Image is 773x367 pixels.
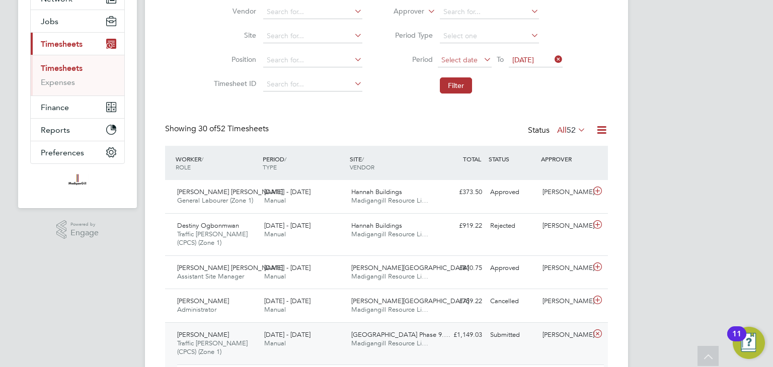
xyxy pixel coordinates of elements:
[177,221,239,230] span: Destiny Ogbonmwan
[177,188,283,196] span: [PERSON_NAME] [PERSON_NAME]
[30,174,125,190] a: Go to home page
[173,150,260,176] div: WORKER
[41,63,83,73] a: Timesheets
[31,33,124,55] button: Timesheets
[263,29,362,43] input: Search for...
[388,31,433,40] label: Period Type
[31,10,124,32] button: Jobs
[350,163,374,171] span: VENDOR
[211,7,256,16] label: Vendor
[440,29,539,43] input: Select one
[177,297,229,305] span: [PERSON_NAME]
[388,55,433,64] label: Period
[263,5,362,19] input: Search for...
[347,150,434,176] div: SITE
[264,330,311,339] span: [DATE] - [DATE]
[351,188,402,196] span: Hannah Buildings
[441,55,478,64] span: Select date
[351,263,469,272] span: [PERSON_NAME][GEOGRAPHIC_DATA]
[351,230,428,238] span: Madigangill Resource Li…
[362,155,364,163] span: /
[494,53,507,66] span: To
[538,218,591,234] div: [PERSON_NAME]
[434,260,486,277] div: £810.75
[177,263,283,272] span: [PERSON_NAME] [PERSON_NAME]
[41,148,84,157] span: Preferences
[264,221,311,230] span: [DATE] - [DATE]
[732,334,741,347] div: 11
[41,39,83,49] span: Timesheets
[557,125,586,135] label: All
[263,53,362,67] input: Search for...
[177,305,216,314] span: Administrator
[165,124,271,134] div: Showing
[351,196,428,205] span: Madigangill Resource Li…
[263,77,362,91] input: Search for...
[264,339,286,347] span: Manual
[31,55,124,96] div: Timesheets
[41,125,70,135] span: Reports
[434,327,486,343] div: £1,149.03
[528,124,588,138] div: Status
[31,119,124,141] button: Reports
[538,184,591,201] div: [PERSON_NAME]
[264,297,311,305] span: [DATE] - [DATE]
[264,188,311,196] span: [DATE] - [DATE]
[177,196,253,205] span: General Labourer (Zone 1)
[56,220,99,239] a: Powered byEngage
[66,174,89,190] img: madigangill-logo-retina.png
[264,196,286,205] span: Manual
[440,77,472,94] button: Filter
[177,230,248,247] span: Traffic [PERSON_NAME] (CPCS) (Zone 1)
[486,184,538,201] div: Approved
[177,272,244,281] span: Assistant Site Manager
[512,55,534,64] span: [DATE]
[351,330,450,339] span: [GEOGRAPHIC_DATA] Phase 9.…
[41,17,58,26] span: Jobs
[211,31,256,40] label: Site
[70,229,99,237] span: Engage
[211,55,256,64] label: Position
[567,125,576,135] span: 52
[463,155,481,163] span: TOTAL
[538,293,591,310] div: [PERSON_NAME]
[70,220,99,229] span: Powered by
[486,327,538,343] div: Submitted
[41,103,69,112] span: Finance
[351,272,428,281] span: Madigangill Resource Li…
[198,124,216,134] span: 30 of
[264,263,311,272] span: [DATE] - [DATE]
[486,293,538,310] div: Cancelled
[31,141,124,163] button: Preferences
[264,305,286,314] span: Manual
[198,124,269,134] span: 52 Timesheets
[284,155,286,163] span: /
[379,7,424,17] label: Approver
[177,339,248,356] span: Traffic [PERSON_NAME] (CPCS) (Zone 1)
[264,272,286,281] span: Manual
[486,150,538,168] div: STATUS
[201,155,203,163] span: /
[538,150,591,168] div: APPROVER
[351,221,402,230] span: Hannah Buildings
[434,218,486,234] div: £919.22
[486,260,538,277] div: Approved
[351,297,469,305] span: [PERSON_NAME][GEOGRAPHIC_DATA]
[351,339,428,347] span: Madigangill Resource Li…
[176,163,191,171] span: ROLE
[351,305,428,314] span: Madigangill Resource Li…
[538,327,591,343] div: [PERSON_NAME]
[440,5,539,19] input: Search for...
[211,79,256,88] label: Timesheet ID
[263,163,277,171] span: TYPE
[733,327,765,359] button: Open Resource Center, 11 new notifications
[177,330,229,339] span: [PERSON_NAME]
[486,218,538,234] div: Rejected
[31,96,124,118] button: Finance
[41,77,75,87] a: Expenses
[264,230,286,238] span: Manual
[260,150,347,176] div: PERIOD
[434,184,486,201] div: £373.50
[434,293,486,310] div: £759.22
[538,260,591,277] div: [PERSON_NAME]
